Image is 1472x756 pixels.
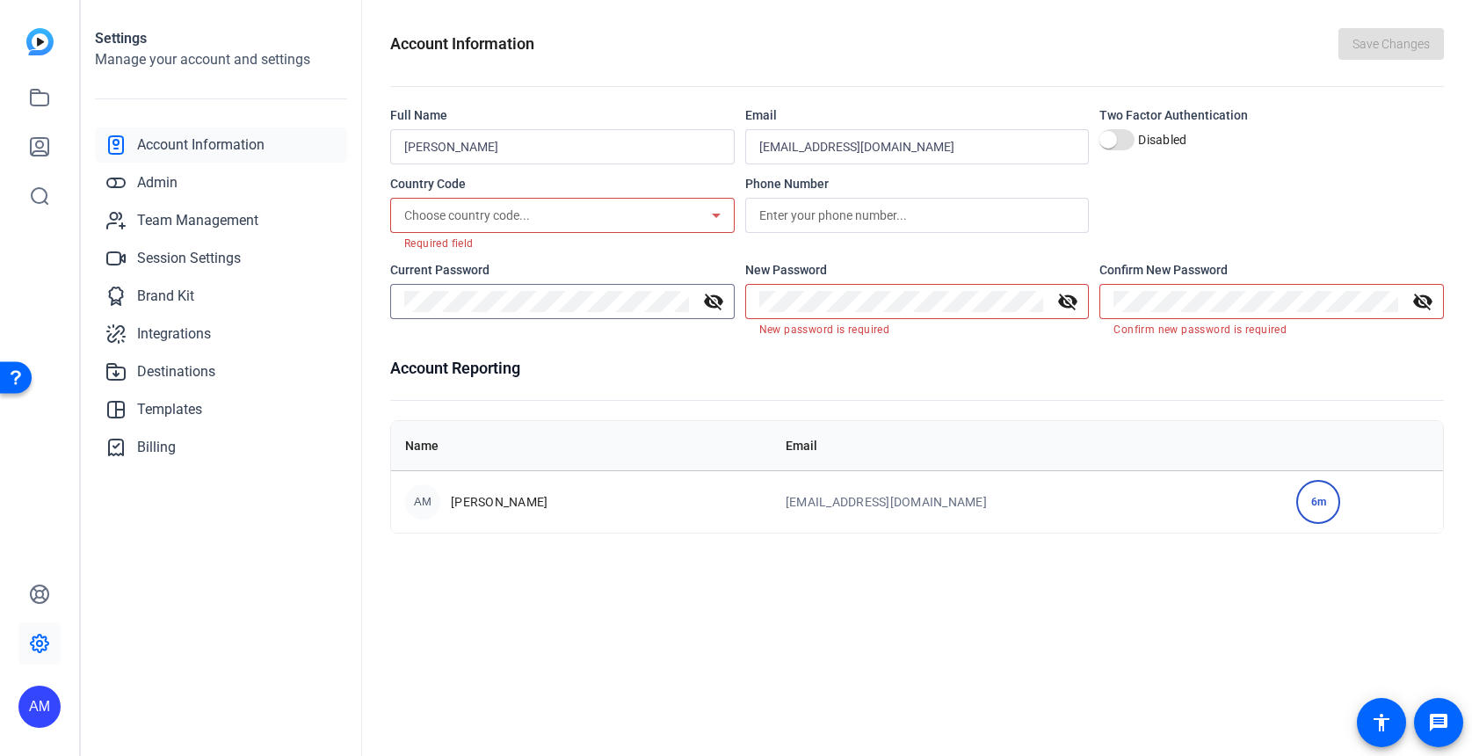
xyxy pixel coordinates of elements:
mat-icon: accessibility [1371,712,1392,733]
th: Email [772,421,1283,470]
span: [PERSON_NAME] [451,493,547,511]
mat-icon: visibility_off [1047,291,1089,312]
span: Templates [137,399,202,420]
span: Account Information [137,134,265,156]
mat-icon: message [1428,712,1449,733]
span: Destinations [137,361,215,382]
a: Templates [95,392,347,427]
div: Current Password [390,261,735,279]
input: Enter your email... [759,136,1076,157]
label: Disabled [1135,131,1186,149]
mat-error: Required field [404,233,721,251]
a: Billing [95,430,347,465]
mat-icon: visibility_off [1402,291,1444,312]
a: Destinations [95,354,347,389]
th: Name [391,421,772,470]
div: Country Code [390,175,735,193]
div: AM [405,484,440,520]
input: Enter your phone number... [759,205,1076,226]
div: 6m [1296,480,1340,524]
h1: Account Information [390,32,534,56]
span: Team Management [137,210,258,231]
div: Confirm New Password [1099,261,1444,279]
div: Two Factor Authentication [1099,106,1444,124]
div: New Password [745,261,1090,279]
div: Phone Number [745,175,1090,193]
h1: Settings [95,28,347,49]
span: Admin [137,172,178,193]
h1: Account Reporting [390,356,1444,381]
a: Integrations [95,316,347,352]
div: Email [745,106,1090,124]
span: Billing [137,437,176,458]
span: Choose country code... [404,208,530,222]
mat-error: Confirm new password is required [1113,319,1430,337]
span: Session Settings [137,248,241,269]
a: Admin [95,165,347,200]
input: Enter your name... [404,136,721,157]
a: Team Management [95,203,347,238]
td: [EMAIL_ADDRESS][DOMAIN_NAME] [772,470,1283,533]
mat-icon: visibility_off [692,291,735,312]
span: Brand Kit [137,286,194,307]
h2: Manage your account and settings [95,49,347,70]
a: Account Information [95,127,347,163]
a: Session Settings [95,241,347,276]
div: AM [18,686,61,728]
div: Full Name [390,106,735,124]
mat-error: New password is required [759,319,1076,337]
a: Brand Kit [95,279,347,314]
img: blue-gradient.svg [26,28,54,55]
span: Integrations [137,323,211,345]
